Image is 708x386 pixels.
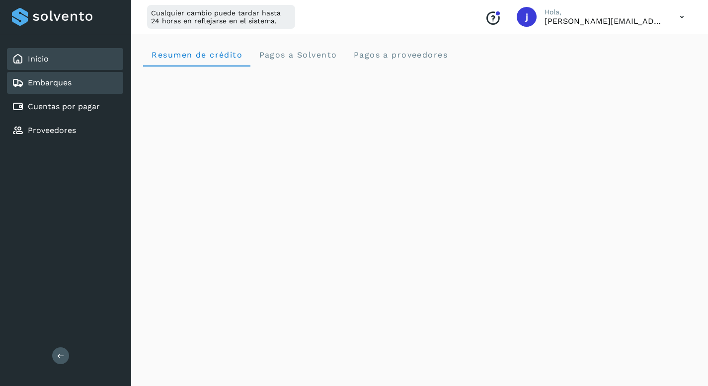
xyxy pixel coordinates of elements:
[151,50,242,60] span: Resumen de crédito
[258,50,337,60] span: Pagos a Solvento
[7,120,123,141] div: Proveedores
[7,96,123,118] div: Cuentas por pagar
[7,72,123,94] div: Embarques
[28,78,72,87] a: Embarques
[7,48,123,70] div: Inicio
[545,16,664,26] p: jose@commerzcargo.com
[545,8,664,16] p: Hola,
[28,54,49,64] a: Inicio
[147,5,295,29] div: Cualquier cambio puede tardar hasta 24 horas en reflejarse en el sistema.
[28,126,76,135] a: Proveedores
[353,50,448,60] span: Pagos a proveedores
[28,102,100,111] a: Cuentas por pagar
